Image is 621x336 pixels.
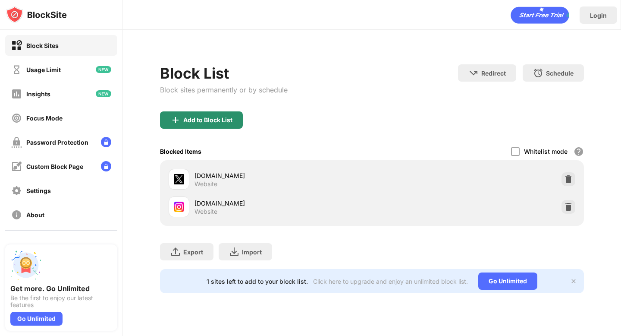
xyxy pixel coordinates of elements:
div: Focus Mode [26,114,63,122]
div: Website [194,208,217,216]
div: Block sites permanently or by schedule [160,86,288,94]
div: Custom Block Page [26,163,83,170]
img: lock-menu.svg [101,137,111,147]
img: new-icon.svg [96,90,111,97]
img: time-usage-off.svg [11,64,22,75]
div: Block Sites [26,42,59,49]
div: Export [183,248,203,256]
div: animation [511,6,569,24]
img: push-unlimited.svg [10,250,41,281]
img: insights-off.svg [11,89,22,99]
div: Add to Block List [183,117,232,124]
img: customize-block-page-off.svg [11,161,22,172]
img: lock-menu.svg [101,161,111,171]
div: Be the first to enjoy our latest features [10,295,112,308]
div: [DOMAIN_NAME] [194,199,372,208]
img: about-off.svg [11,209,22,220]
div: Import [242,248,262,256]
div: Click here to upgrade and enjoy an unlimited block list. [313,278,468,285]
div: Login [590,12,607,19]
div: Go Unlimited [10,312,63,326]
div: Block List [160,64,288,82]
div: Insights [26,90,50,98]
img: logo-blocksite.svg [6,6,67,23]
div: Redirect [481,70,506,77]
img: password-protection-off.svg [11,137,22,148]
div: Schedule [546,70,574,77]
img: new-icon.svg [96,66,111,73]
div: Whitelist mode [524,148,568,155]
div: Go Unlimited [478,273,537,290]
div: Website [194,180,217,188]
div: [DOMAIN_NAME] [194,171,372,180]
div: Password Protection [26,139,88,146]
div: 1 sites left to add to your block list. [207,278,308,285]
div: Blocked Items [160,148,201,155]
div: Usage Limit [26,66,61,73]
img: favicons [174,174,184,184]
div: Get more. Go Unlimited [10,284,112,293]
img: settings-off.svg [11,185,22,196]
img: focus-off.svg [11,113,22,124]
img: x-button.svg [570,278,577,285]
div: Settings [26,187,51,194]
img: block-on.svg [11,40,22,51]
img: favicons [174,202,184,212]
div: About [26,211,44,219]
